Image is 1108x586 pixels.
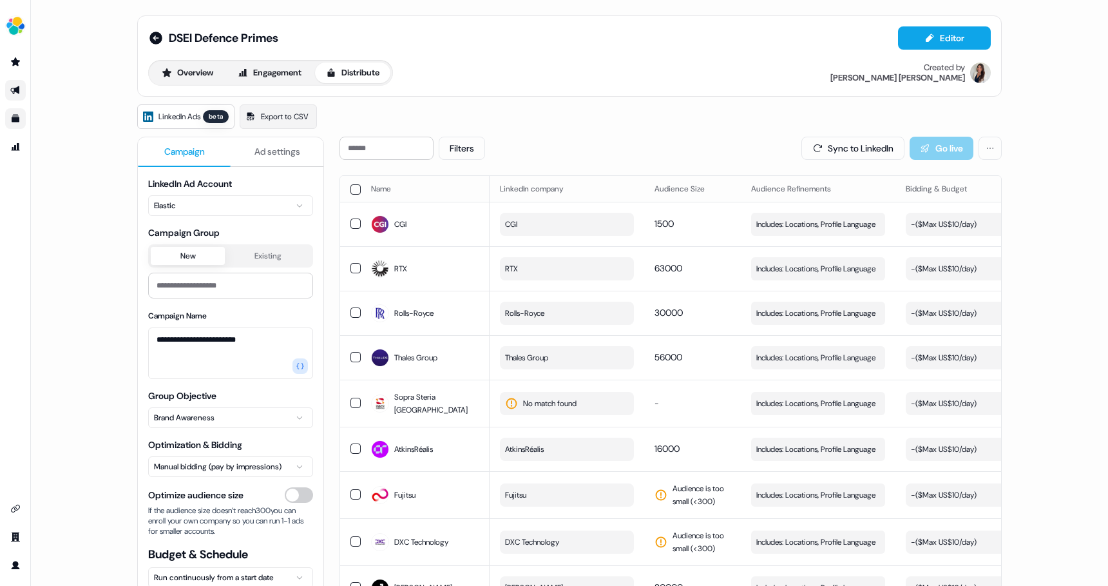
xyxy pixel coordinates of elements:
span: If the audience size doesn’t reach 300 you can enroll your own company so you can run 1-1 ads for... [148,505,313,536]
span: Includes: Locations, Profile Language [756,489,875,502]
div: - ($ Max US$10/day ) [911,489,977,502]
span: Rolls-Royce [394,307,434,320]
span: DXC Technology [394,536,448,549]
span: Fujitsu [505,489,526,502]
span: CGI [394,218,406,231]
span: RTX [505,262,518,275]
button: Includes: Locations, Profile Language [751,531,885,554]
span: AtkinsRéalis [394,443,433,456]
span: Fujitsu [394,489,415,502]
a: Go to prospects [5,52,26,72]
span: AtkinsRéalis [505,443,544,456]
span: Optimize audience size [148,489,244,502]
button: Rolls-Royce [500,302,634,325]
span: Ad settings [254,145,300,158]
button: Engagement [227,63,312,83]
label: Campaign Name [148,311,207,321]
div: Created by [924,63,965,73]
span: Rolls-Royce [505,307,544,320]
label: Group Objective [148,390,216,402]
button: Overview [151,63,224,83]
a: Go to templates [5,108,26,129]
button: New [151,247,225,265]
button: -($Max US$10/day) [906,213,1040,236]
a: Go to integrations [5,498,26,519]
th: Audience Refinements [741,176,895,202]
button: Includes: Locations, Profile Language [751,302,885,325]
button: More actions [979,137,1002,160]
div: [PERSON_NAME] [PERSON_NAME] [830,73,965,83]
button: -($Max US$10/day) [906,346,1040,369]
span: Audience is too small (< 300 ) [673,482,731,508]
div: - ($ Max US$10/day ) [911,397,977,410]
label: Optimization & Bidding [148,439,242,451]
button: DXC Technology [500,531,634,554]
div: - ($ Max US$10/day ) [911,262,977,275]
a: LinkedIn Adsbeta [137,104,234,129]
span: 16000 [654,443,680,454]
span: Includes: Locations, Profile Language [756,218,875,231]
button: Distribute [315,63,390,83]
span: LinkedIn Ads [158,110,200,123]
span: Audience is too small (< 300 ) [673,529,731,555]
button: -($Max US$10/day) [906,302,1040,325]
button: Editor [898,26,991,50]
span: Campaign [164,145,205,158]
button: Thales Group [500,346,634,369]
div: - ($ Max US$10/day ) [911,218,977,231]
span: 1500 [654,218,674,230]
button: AtkinsRéalis [500,438,634,461]
div: - ($ Max US$10/day ) [911,307,977,320]
td: - [644,380,741,427]
img: Kelly [970,63,991,83]
span: Budget & Schedule [148,547,313,562]
button: Filters [439,137,485,160]
button: No match found [500,392,634,415]
a: Go to profile [5,555,26,576]
a: Go to outbound experience [5,80,26,101]
button: Includes: Locations, Profile Language [751,392,885,415]
button: Includes: Locations, Profile Language [751,346,885,369]
span: DXC Technology [505,536,559,549]
button: CGI [500,213,634,236]
a: Go to attribution [5,137,26,157]
div: - ($ Max US$10/day ) [911,536,977,549]
th: Name [361,176,490,202]
th: LinkedIn company [490,176,644,202]
div: - ($ Max US$10/day ) [911,351,977,364]
button: -($Max US$10/day) [906,392,1040,415]
span: Sopra Steria [GEOGRAPHIC_DATA] [394,391,479,416]
span: Includes: Locations, Profile Language [756,536,875,549]
div: beta [203,110,229,123]
button: Optimize audience size [285,487,313,503]
button: Fujitsu [500,483,634,507]
a: Go to team [5,527,26,547]
button: Includes: Locations, Profile Language [751,438,885,461]
button: RTX [500,257,634,280]
span: CGI [505,218,517,231]
a: Export to CSV [240,104,317,129]
span: Includes: Locations, Profile Language [756,262,875,275]
button: Includes: Locations, Profile Language [751,483,885,507]
div: - ($ Max US$10/day ) [911,443,977,456]
span: 56000 [654,351,682,363]
span: DSEI Defence Primes [169,30,278,46]
th: Bidding & Budget [895,176,1050,202]
th: Audience Size [644,176,741,202]
button: -($Max US$10/day) [906,531,1040,554]
span: Includes: Locations, Profile Language [756,307,875,320]
button: Includes: Locations, Profile Language [751,257,885,280]
button: Existing [225,247,310,265]
span: 30000 [654,307,683,318]
button: -($Max US$10/day) [906,483,1040,507]
button: Includes: Locations, Profile Language [751,213,885,236]
span: Export to CSV [261,110,309,123]
span: Thales Group [394,351,437,364]
a: Editor [898,33,991,46]
button: Sync to LinkedIn [801,137,904,160]
span: Thales Group [505,351,548,364]
button: -($Max US$10/day) [906,257,1040,280]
